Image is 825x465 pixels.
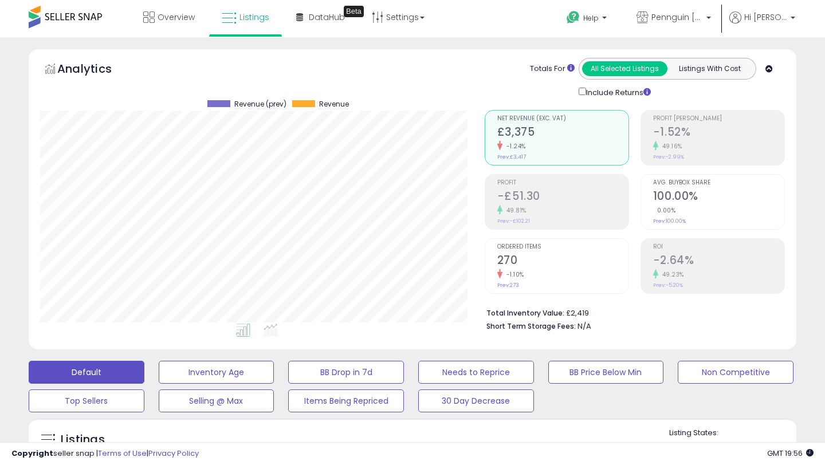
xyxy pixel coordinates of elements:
button: Default [29,361,144,384]
span: Hi [PERSON_NAME] [744,11,787,23]
button: Items Being Repriced [288,389,404,412]
span: 2025-10-6 19:56 GMT [767,448,814,459]
small: Prev: -5.20% [653,282,683,289]
span: Revenue (prev) [234,100,286,108]
a: Hi [PERSON_NAME] [729,11,795,37]
a: Help [557,2,618,37]
span: DataHub [309,11,345,23]
small: Prev: -2.99% [653,153,684,160]
h2: 270 [497,254,628,269]
b: Short Term Storage Fees: [486,321,576,331]
h5: Listings [61,432,105,448]
span: N/A [577,321,591,332]
button: Needs to Reprice [418,361,534,384]
div: seller snap | | [11,448,199,459]
div: Totals For [530,64,575,74]
h2: £3,375 [497,125,628,141]
span: Revenue [319,100,349,108]
span: Profit [497,180,628,186]
span: Avg. Buybox Share [653,180,784,186]
small: Prev: £3,417 [497,153,526,160]
a: Terms of Use [98,448,147,459]
button: BB Price Below Min [548,361,664,384]
small: 49.23% [658,270,684,279]
h2: -£51.30 [497,190,628,205]
small: 49.16% [658,142,682,151]
span: Net Revenue (Exc. VAT) [497,116,628,122]
strong: Copyright [11,448,53,459]
small: Prev: 273 [497,282,519,289]
label: Active [679,441,701,451]
span: Ordered Items [497,244,628,250]
h2: -2.64% [653,254,784,269]
a: Privacy Policy [148,448,199,459]
h5: Analytics [57,61,134,80]
li: £2,419 [486,305,776,319]
span: ROI [653,244,784,250]
button: BB Drop in 7d [288,361,404,384]
h2: 100.00% [653,190,784,205]
button: All Selected Listings [582,61,667,76]
span: Listings [239,11,269,23]
h2: -1.52% [653,125,784,141]
button: Non Competitive [678,361,793,384]
span: Profit [PERSON_NAME] [653,116,784,122]
button: 30 Day Decrease [418,389,534,412]
button: Listings With Cost [667,61,752,76]
small: -1.10% [502,270,524,279]
small: Prev: 100.00% [653,218,686,224]
label: Deactivated [744,441,787,451]
small: 49.81% [502,206,527,215]
span: Pennguin [GEOGRAPHIC_DATA] [651,11,703,23]
span: Help [583,13,599,23]
button: Selling @ Max [159,389,274,412]
div: Tooltip anchor [344,6,364,17]
small: Prev: -£102.21 [497,218,530,224]
b: Total Inventory Value: [486,308,564,318]
p: Listing States: [669,428,797,439]
span: Overview [158,11,195,23]
small: -1.24% [502,142,526,151]
button: Top Sellers [29,389,144,412]
small: 0.00% [653,206,676,215]
i: Get Help [566,10,580,25]
div: Include Returns [570,85,665,98]
button: Inventory Age [159,361,274,384]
